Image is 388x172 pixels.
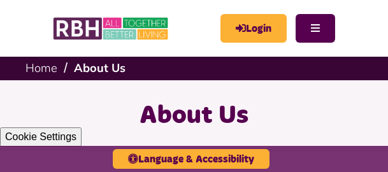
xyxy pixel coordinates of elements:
a: About Us [74,61,126,75]
iframe: Netcall Web Assistant for live chat [331,115,388,172]
button: Navigation [296,14,335,43]
a: MyRBH [220,14,287,43]
a: Home [25,61,57,75]
button: Language & Accessibility [113,149,269,169]
img: RBH [53,13,171,44]
h1: About Us [13,99,375,133]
